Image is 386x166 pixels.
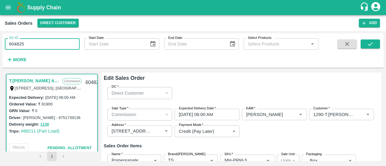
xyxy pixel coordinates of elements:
[248,36,271,40] label: Select Products
[23,115,81,120] label: [PERSON_NAME] - 6751739136
[281,152,295,157] label: Sale Unit
[27,3,360,12] a: Supply Chain
[9,95,44,100] label: Expected Delivery :
[147,38,159,50] button: Choose date
[5,38,80,50] input: Enter SO ID
[245,40,307,48] input: Select Products
[112,152,122,157] label: Name
[168,36,182,40] label: End Date
[310,157,346,164] p: Box
[47,146,92,150] span: Pending_Allotment
[166,156,198,164] input: Create Brand/Marka
[40,121,49,128] button: 1130
[112,123,126,127] label: Address
[109,127,153,135] input: Address
[1,1,15,14] button: open drawer
[179,128,214,135] p: Credit (Pay Later)
[109,156,142,164] input: Name
[112,84,119,89] label: DC
[313,106,330,111] label: Customer
[104,74,379,82] h6: Edit Sales Order
[222,156,255,164] input: SKU
[175,109,235,120] input: Choose date, selected date is Sep 18, 2025
[306,152,322,157] label: Packaging
[227,38,238,50] button: Choose date
[15,2,27,14] img: logo
[370,1,381,14] div: account of current user
[45,95,75,100] label: [DATE] 06:00 AM
[364,111,372,118] button: Open
[62,78,82,84] p: Commission
[32,108,37,113] label: ₹ 0
[15,86,198,90] label: [STREET_ADDRESS], [GEOGRAPHIC_DATA], [GEOGRAPHIC_DATA], 221007, [GEOGRAPHIC_DATA]
[224,152,233,157] label: SKU
[84,38,145,50] input: Start Date
[35,152,69,161] nav: pagination navigation
[308,40,316,48] button: Open
[168,152,205,157] label: Brand/[PERSON_NAME]
[179,106,216,111] label: Expected Delivery Date
[112,106,128,111] label: Sale Type
[112,90,144,96] p: Direct Customer
[311,111,354,118] input: Customer
[151,156,159,164] button: Open
[104,143,142,148] strong: Sales Order Items
[162,127,170,135] button: Open
[208,156,216,164] button: Open
[297,111,305,118] button: Open
[13,57,27,62] strong: More
[9,77,59,85] a: T.[PERSON_NAME] And Sons
[27,5,61,11] b: Supply Chain
[37,19,79,27] button: Select DC
[264,156,272,164] button: Open
[82,76,105,90] div: 604825
[9,129,20,133] label: Trips:
[5,55,28,65] button: More
[179,123,203,127] label: Payment Mode
[47,152,57,161] button: page 1
[9,115,22,120] label: Driver:
[21,129,59,133] a: #88211 (Part Load)
[38,102,52,106] label: ₹ 81900
[281,157,291,164] p: Units
[246,106,255,111] label: KAM
[164,38,224,50] input: End Date
[9,102,37,106] label: Ordered Value:
[112,111,136,118] p: Commission
[9,122,39,127] label: Delivery weight:
[9,108,30,113] label: GRN Value:
[359,19,380,27] button: Add
[360,2,370,13] div: customer-support
[5,19,33,27] div: Sales Orders
[89,36,104,40] label: Start Date
[9,36,18,40] label: SO ID
[244,111,287,118] input: KAM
